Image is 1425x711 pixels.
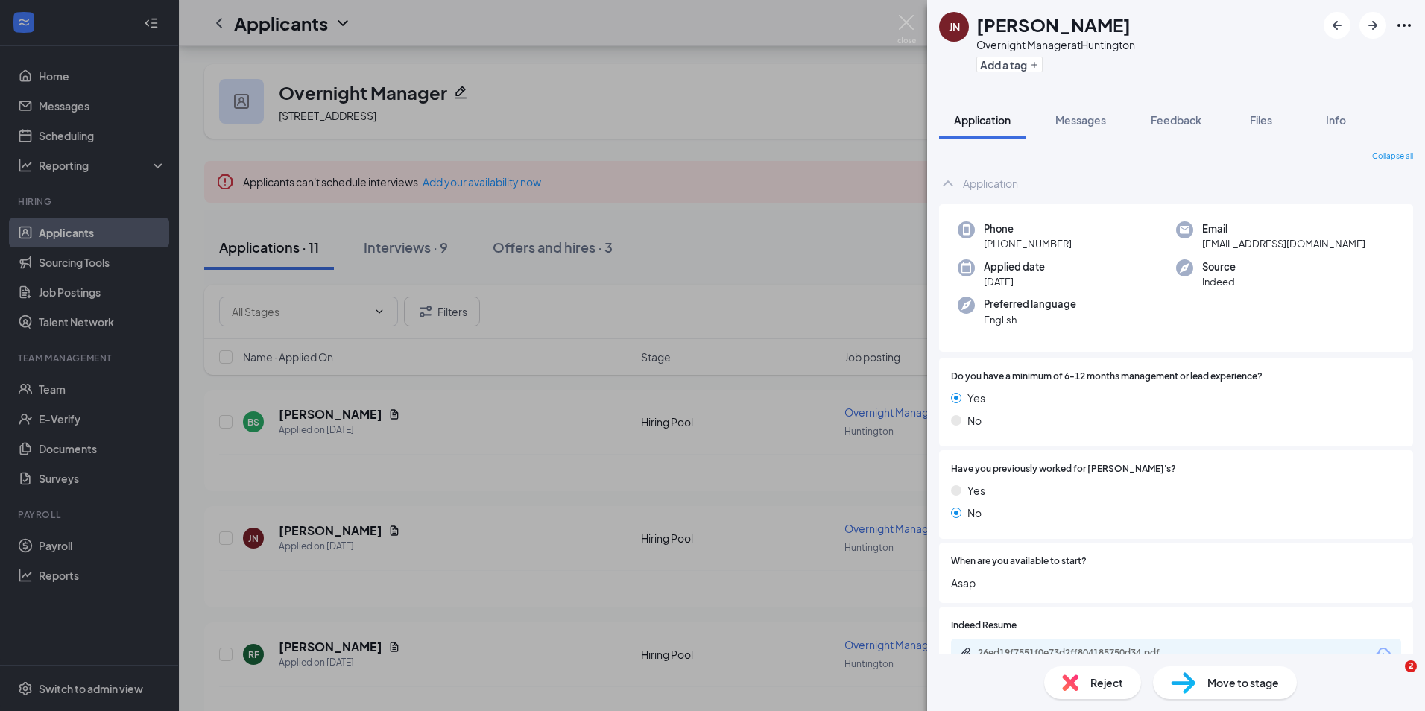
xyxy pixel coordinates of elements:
[949,19,960,34] div: JN
[1328,16,1346,34] svg: ArrowLeftNew
[1324,12,1350,39] button: ArrowLeftNew
[963,176,1018,191] div: Application
[939,174,957,192] svg: ChevronUp
[1151,113,1201,127] span: Feedback
[951,554,1087,569] span: When are you available to start?
[1202,221,1365,236] span: Email
[1207,674,1279,691] span: Move to stage
[1405,660,1417,672] span: 2
[1374,660,1410,696] iframe: Intercom live chat
[1250,113,1272,127] span: Files
[1202,236,1365,251] span: [EMAIL_ADDRESS][DOMAIN_NAME]
[984,221,1072,236] span: Phone
[976,12,1131,37] h1: [PERSON_NAME]
[951,370,1263,384] span: Do you have a minimum of 6-12 months management or lead experience?
[984,297,1076,312] span: Preferred language
[984,259,1045,274] span: Applied date
[984,274,1045,289] span: [DATE]
[951,462,1176,476] span: Have you previously worked for [PERSON_NAME]'s?
[984,236,1072,251] span: [PHONE_NUMBER]
[960,647,1201,661] a: Paperclip26ed19f7551f0e73d2ff804185750d34.pdf
[1202,259,1236,274] span: Source
[1364,16,1382,34] svg: ArrowRight
[1374,645,1392,663] svg: Download
[978,647,1187,659] div: 26ed19f7551f0e73d2ff804185750d34.pdf
[967,505,982,521] span: No
[967,390,985,406] span: Yes
[951,575,1401,591] span: Asap
[1055,113,1106,127] span: Messages
[1030,60,1039,69] svg: Plus
[976,37,1135,52] div: Overnight Manager at Huntington
[1202,274,1236,289] span: Indeed
[1359,12,1386,39] button: ArrowRight
[1372,151,1413,162] span: Collapse all
[1395,16,1413,34] svg: Ellipses
[951,619,1017,633] span: Indeed Resume
[967,482,985,499] span: Yes
[954,113,1011,127] span: Application
[1090,674,1123,691] span: Reject
[976,57,1043,72] button: PlusAdd a tag
[967,412,982,429] span: No
[960,647,972,659] svg: Paperclip
[984,312,1076,327] span: English
[1326,113,1346,127] span: Info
